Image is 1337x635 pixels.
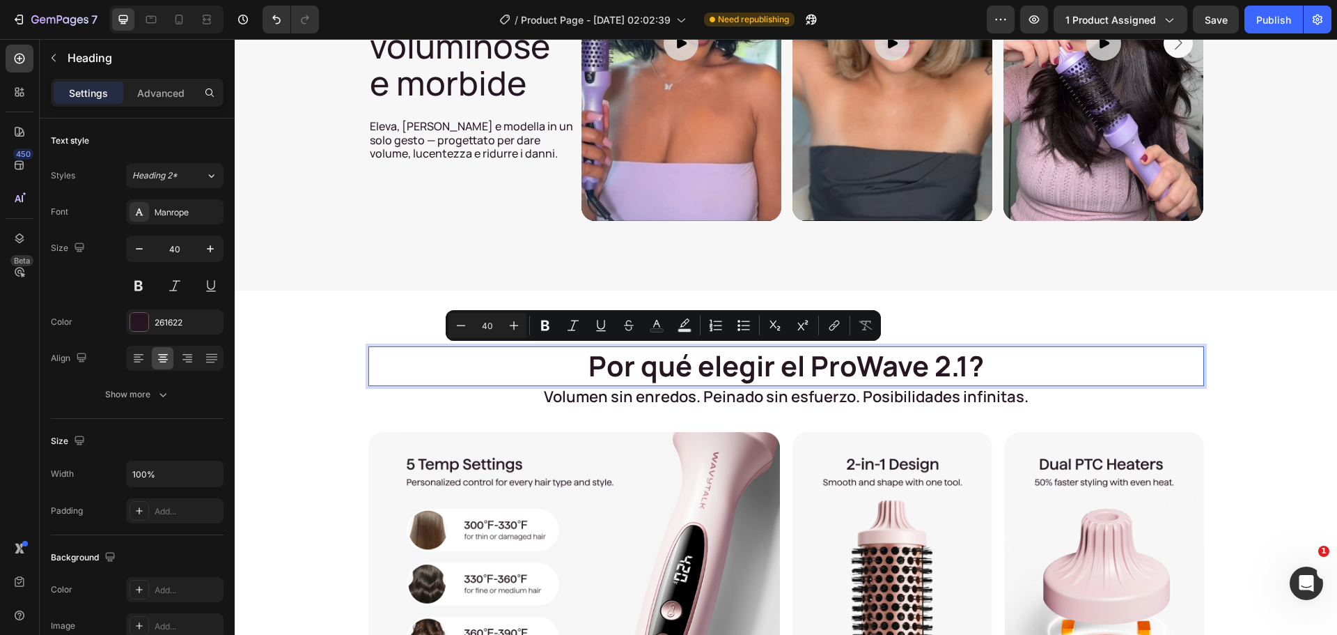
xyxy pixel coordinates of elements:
span: Heading 2* [132,169,178,182]
div: Size [51,432,88,451]
div: Width [51,468,74,480]
div: Undo/Redo [263,6,319,33]
div: Color [51,583,72,596]
div: Add... [155,505,220,518]
p: Advanced [137,86,185,100]
div: Image [51,620,75,632]
p: 7 [91,11,97,28]
div: Size [51,239,88,258]
span: Product Page - [DATE] 02:02:39 [521,13,671,27]
button: Heading 2* [126,163,224,188]
p: Settings [69,86,108,100]
div: Add... [155,584,220,597]
button: 1 product assigned [1054,6,1187,33]
div: Publish [1256,13,1291,27]
div: Text style [51,135,89,147]
div: Manrope [155,206,220,219]
p: Por qué elegir el ProWave 2.1? [135,309,968,346]
div: Align [51,349,90,368]
div: Show more [105,388,170,401]
div: Editor contextual toolbar [446,310,881,341]
div: Background [51,549,118,567]
span: Save [1205,14,1228,26]
button: Publish [1244,6,1303,33]
button: Show more [51,382,224,407]
div: Styles [51,169,75,182]
span: 1 product assigned [1065,13,1156,27]
div: 450 [13,148,33,160]
div: 261622 [155,316,220,329]
div: Add... [155,620,220,633]
p: Heading [68,49,218,66]
button: Save [1193,6,1239,33]
h2: Rich Text Editor. Editing area: main [134,307,969,347]
div: Font [51,206,68,218]
input: Auto [127,461,223,487]
iframe: Design area [235,39,1337,635]
div: Padding [51,505,83,517]
div: Color [51,316,72,328]
span: / [515,13,518,27]
h2: Volumen sin enredos. Peinado sin esfuerzo. Posibilidades infinitas. [134,347,969,368]
span: Need republishing [718,13,789,26]
span: 1 [1318,546,1329,557]
button: 7 [6,6,104,33]
div: Beta [10,255,33,266]
iframe: Intercom live chat [1290,567,1323,600]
